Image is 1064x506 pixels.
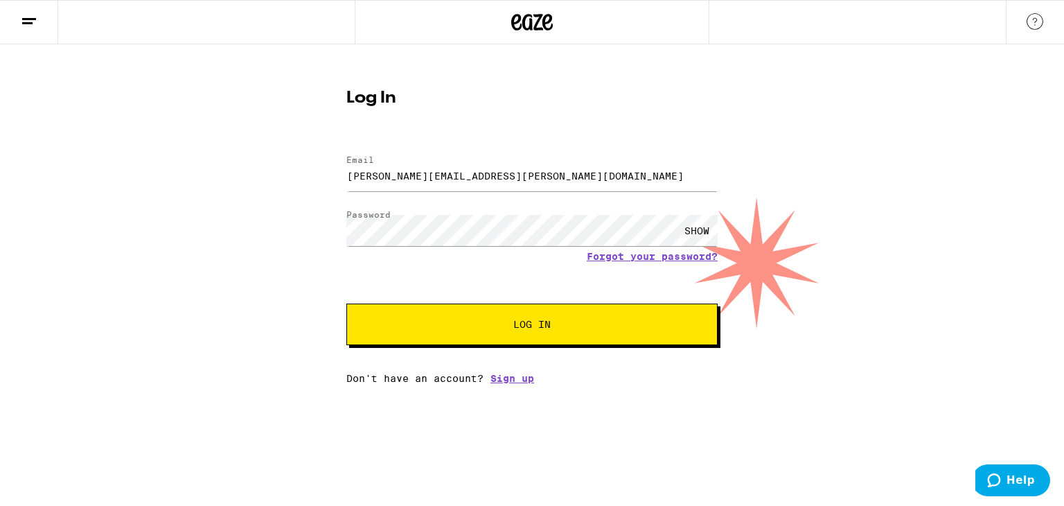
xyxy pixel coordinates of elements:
label: Email [346,155,374,164]
button: Log In [346,304,718,345]
h1: Log In [346,90,718,107]
span: Log In [513,320,551,329]
div: SHOW [676,215,718,246]
label: Password [346,210,391,219]
a: Forgot your password? [587,251,718,262]
iframe: Opens a widget where you can find more information [975,464,1050,499]
a: Sign up [490,373,534,384]
input: Email [346,160,718,191]
div: Don't have an account? [346,373,718,384]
